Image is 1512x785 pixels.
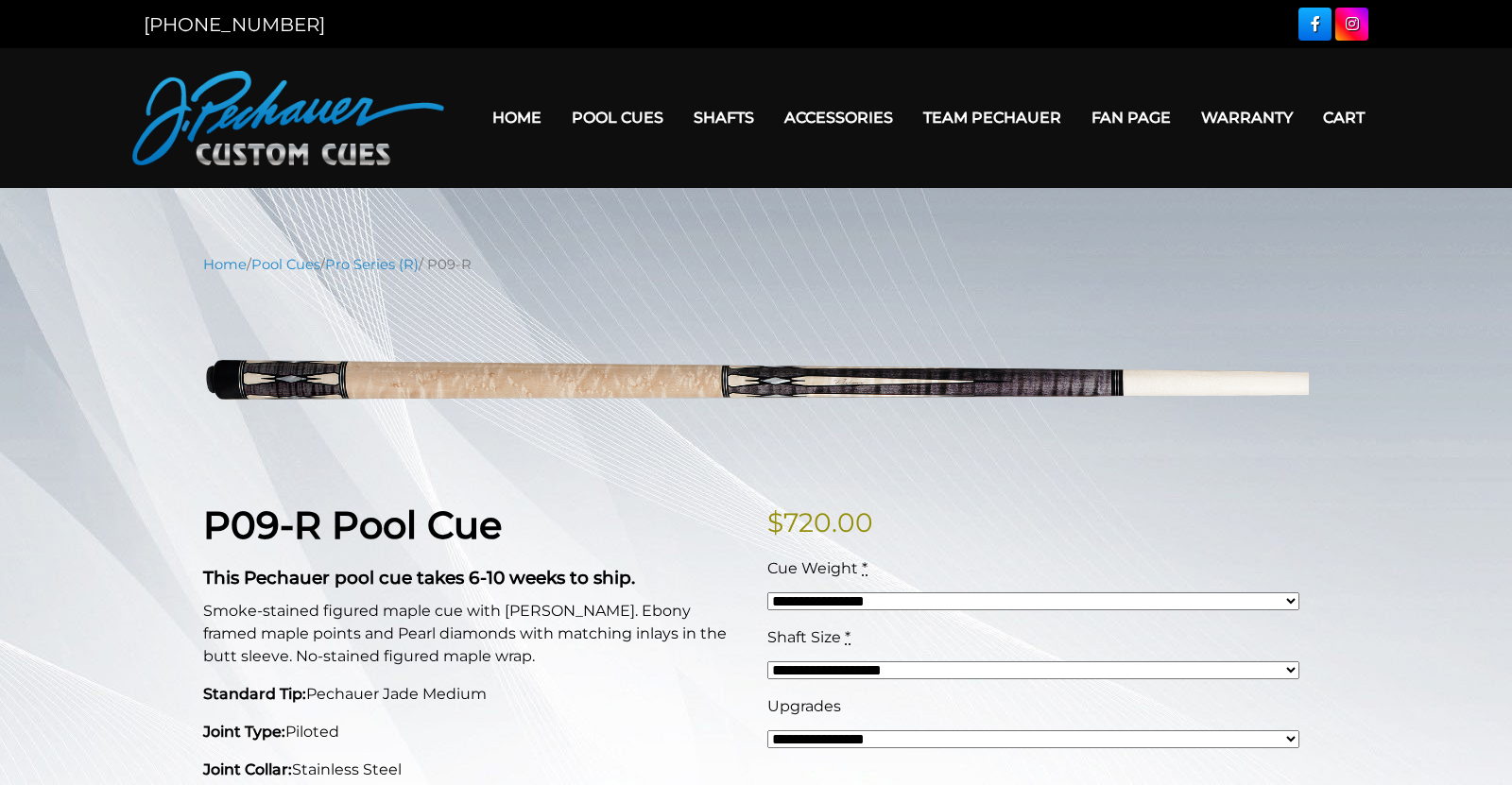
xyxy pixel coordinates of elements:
bdi: 720.00 [767,506,873,538]
a: Home [203,256,247,273]
span: Upgrades [767,697,841,715]
strong: Joint Collar: [203,760,292,778]
strong: Standard Tip: [203,685,306,703]
span: $ [767,506,783,538]
strong: Joint Type: [203,723,285,741]
a: Cart [1308,94,1380,142]
a: Team Pechauer [908,94,1076,142]
nav: Breadcrumb [203,254,1309,275]
abbr: required [862,559,868,577]
a: Fan Page [1076,94,1186,142]
span: Shaft Size [767,628,841,646]
img: P09-R.png [203,289,1309,473]
a: Shafts [679,94,769,142]
strong: P09-R Pool Cue [203,502,502,548]
a: Warranty [1186,94,1308,142]
a: Pool Cues [251,256,320,273]
p: Stainless Steel [203,759,745,781]
a: [PHONE_NUMBER] [144,13,325,36]
img: Pechauer Custom Cues [132,71,444,165]
a: Home [477,94,557,142]
p: Piloted [203,721,745,743]
span: Cue Weight [767,559,858,577]
p: Smoke-stained figured maple cue with [PERSON_NAME]. Ebony framed maple points and Pearl diamonds ... [203,600,745,668]
a: Pro Series (R) [325,256,419,273]
strong: This Pechauer pool cue takes 6-10 weeks to ship. [203,567,635,589]
p: Pechauer Jade Medium [203,683,745,706]
a: Pool Cues [557,94,679,142]
abbr: required [845,628,850,646]
a: Accessories [769,94,908,142]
